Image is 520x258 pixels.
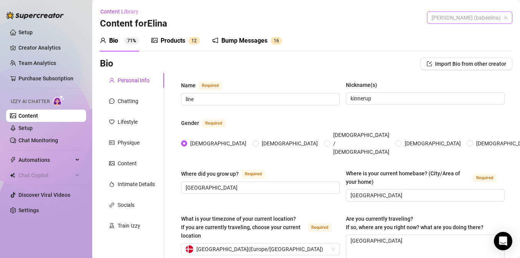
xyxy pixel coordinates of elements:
[402,139,464,148] span: [DEMOGRAPHIC_DATA]
[109,161,115,166] span: picture
[199,82,222,90] span: Required
[330,131,392,156] span: [DEMOGRAPHIC_DATA] / [DEMOGRAPHIC_DATA]
[181,119,199,127] div: Gender
[181,169,273,178] label: Where did you grow up?
[271,37,282,45] sup: 16
[435,61,506,67] span: Import Bio from other creator
[118,118,138,126] div: Lifestyle
[118,221,140,230] div: Train Izzy
[109,78,115,83] span: user
[18,29,33,35] a: Setup
[18,113,38,119] a: Content
[186,95,334,103] input: Name
[100,5,145,18] button: Content Library
[181,216,301,239] span: What is your timezone of your current location? If you are currently traveling, choose your curre...
[100,58,113,70] h3: Bio
[221,36,267,45] div: Bump Messages
[118,180,155,188] div: Intimate Details
[503,15,508,20] span: team
[109,181,115,187] span: fire
[346,169,470,186] div: Where is your current homebase? (City/Area of your home)
[181,81,196,90] div: Name
[151,37,158,43] span: picture
[18,192,70,198] a: Discover Viral Videos
[202,119,225,128] span: Required
[100,8,138,15] span: Content Library
[100,18,167,30] h3: Content for Elina
[242,170,265,178] span: Required
[18,60,56,66] a: Team Analytics
[494,232,512,250] div: Open Intercom Messenger
[196,243,323,255] span: [GEOGRAPHIC_DATA] ( Europe/[GEOGRAPHIC_DATA] )
[53,95,65,106] img: AI Chatter
[473,174,496,182] span: Required
[186,183,334,192] input: Where did you grow up?
[161,36,185,45] div: Products
[18,137,58,143] a: Chat Monitoring
[432,12,508,23] span: Elina (babeelina)
[186,245,193,253] img: dk
[308,223,331,232] span: Required
[18,154,73,166] span: Automations
[18,169,73,181] span: Chat Copilot
[351,94,498,103] input: Nickname(s)
[124,37,139,45] sup: 71%
[181,170,239,178] div: Where did you grow up?
[181,118,234,128] label: Gender
[346,216,483,230] span: Are you currently traveling? If so, where are you right now? what are you doing there?
[420,58,512,70] button: Import Bio from other creator
[109,98,115,104] span: message
[274,38,276,43] span: 1
[11,98,50,105] span: Izzy AI Chatter
[194,38,197,43] span: 2
[109,140,115,145] span: idcard
[18,75,73,82] a: Purchase Subscription
[10,157,16,163] span: thunderbolt
[346,81,377,89] div: Nickname(s)
[427,61,432,67] span: import
[6,12,64,19] img: logo-BBDzfeDw.svg
[118,97,138,105] div: Chatting
[118,201,135,209] div: Socials
[118,159,137,168] div: Content
[109,223,115,228] span: experiment
[18,207,39,213] a: Settings
[18,125,33,131] a: Setup
[109,119,115,125] span: heart
[259,139,321,148] span: [DEMOGRAPHIC_DATA]
[109,202,115,208] span: link
[118,76,150,85] div: Personal Info
[100,37,106,43] span: user
[346,169,505,186] label: Where is your current homebase? (City/Area of your home)
[181,81,230,90] label: Name
[118,138,140,147] div: Physique
[212,37,218,43] span: notification
[346,81,382,89] label: Nickname(s)
[191,38,194,43] span: 1
[188,37,200,45] sup: 12
[18,42,80,54] a: Creator Analytics
[109,36,118,45] div: Bio
[187,139,249,148] span: [DEMOGRAPHIC_DATA]
[276,38,279,43] span: 6
[351,191,498,200] input: Where is your current homebase? (City/Area of your home)
[10,173,15,178] img: Chat Copilot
